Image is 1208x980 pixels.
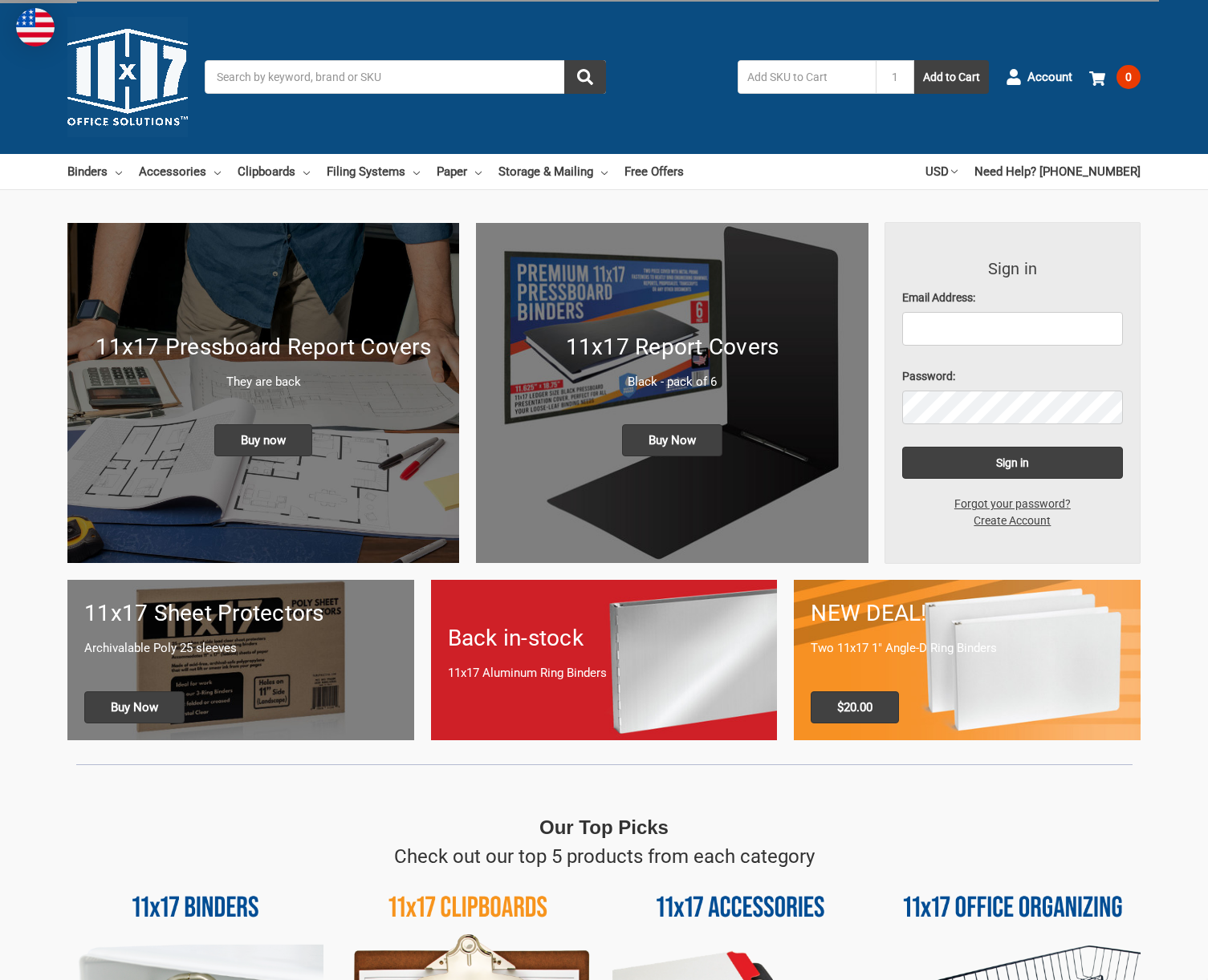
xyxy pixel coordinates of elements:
span: Buy now [214,424,312,456]
p: Our Top Picks [539,813,669,842]
h1: 11x17 Report Covers [493,330,851,364]
input: Search by keyword, brand or SKU [205,60,606,94]
h1: NEW DEAL! [811,597,1124,630]
a: Forgot your password? [946,496,1080,512]
h3: Sign in [902,257,1124,281]
a: Back in-stock 11x17 Aluminum Ring Binders [431,580,778,739]
a: Need Help? [PHONE_NUMBER] [974,154,1141,189]
a: 11x17 sheet protectors 11x17 Sheet Protectors Archivalable Poly 25 sleeves Buy Now [67,580,414,739]
input: Add SKU to Cart [738,60,876,94]
a: Paper [437,154,482,189]
label: Password: [902,368,1124,385]
button: Add to Cart [914,60,989,94]
a: Clipboards [238,154,310,189]
a: USD [925,154,958,189]
input: Sign in [902,447,1124,479]
img: 11x17 Report Covers [476,223,868,563]
img: duty and tax information for United States [16,8,55,47]
span: $20.00 [811,691,899,723]
p: They are back [84,373,442,391]
a: Storage & Mailing [498,154,608,189]
img: New 11x17 Pressboard Binders [67,223,459,563]
span: Account [1027,68,1072,87]
a: New 11x17 Pressboard Binders 11x17 Pressboard Report Covers They are back Buy now [67,223,459,563]
img: 11x17.com [67,17,188,137]
p: Black - pack of 6 [493,373,851,391]
span: Buy Now [622,424,722,456]
h1: 11x17 Sheet Protectors [84,597,397,630]
p: 11x17 Aluminum Ring Binders [448,664,761,682]
a: Accessories [139,154,221,189]
a: Filing Systems [327,154,420,189]
a: Free Offers [624,154,684,189]
a: 11x17 Binder 2-pack only $20.00 NEW DEAL! Two 11x17 1" Angle-D Ring Binders $20.00 [794,580,1141,739]
span: Buy Now [84,691,185,723]
a: 0 [1089,56,1141,98]
a: Create Account [965,512,1060,529]
p: Archivalable Poly 25 sleeves [84,639,397,658]
h1: 11x17 Pressboard Report Covers [84,330,442,364]
h1: Back in-stock [448,622,761,655]
a: 11x17 Report Covers 11x17 Report Covers Black - pack of 6 Buy Now [476,223,868,563]
label: Email Address: [902,290,1124,306]
span: 0 [1116,65,1141,89]
a: Account [1006,56,1072,98]
p: Check out our top 5 products from each category [394,842,815,871]
p: Two 11x17 1" Angle-D Ring Binders [811,639,1124,658]
a: Binders [67,154,122,189]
